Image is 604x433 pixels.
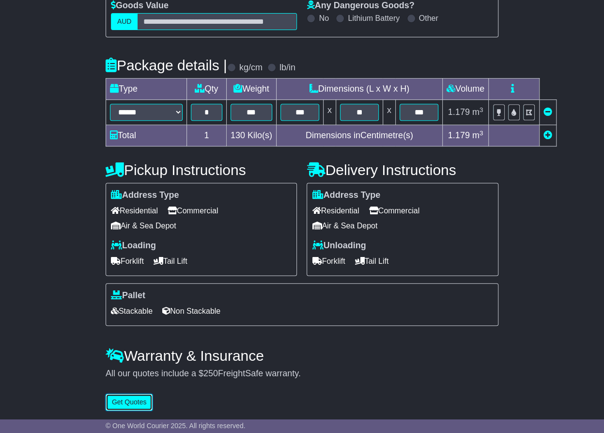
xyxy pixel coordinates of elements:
[111,304,153,319] span: Stackable
[226,79,276,100] td: Weight
[111,241,156,251] label: Loading
[448,107,470,117] span: 1.179
[111,290,145,301] label: Pallet
[383,100,395,125] td: x
[312,190,380,201] label: Address Type
[111,13,138,30] label: AUD
[448,130,470,140] span: 1.179
[111,203,158,218] span: Residential
[543,107,552,117] a: Remove this item
[323,100,336,125] td: x
[543,130,552,140] a: Add new item
[106,125,186,146] td: Total
[480,106,483,113] sup: 3
[106,79,186,100] td: Type
[106,162,297,178] h4: Pickup Instructions
[312,218,377,233] span: Air & Sea Depot
[239,63,263,73] label: kg/cm
[106,394,153,411] button: Get Quotes
[312,254,345,269] span: Forklift
[319,14,328,23] label: No
[186,79,226,100] td: Qty
[111,190,179,201] label: Address Type
[355,254,388,269] span: Tail Lift
[472,107,483,117] span: m
[111,218,176,233] span: Air & Sea Depot
[480,129,483,137] sup: 3
[106,57,227,73] h4: Package details |
[312,241,366,251] label: Unloading
[312,203,359,218] span: Residential
[442,79,488,100] td: Volume
[154,254,187,269] span: Tail Lift
[106,348,498,364] h4: Warranty & Insurance
[111,0,169,11] label: Goods Value
[186,125,226,146] td: 1
[276,125,442,146] td: Dimensions in Centimetre(s)
[203,369,218,378] span: 250
[276,79,442,100] td: Dimensions (L x W x H)
[111,254,144,269] span: Forklift
[162,304,220,319] span: Non Stackable
[168,203,218,218] span: Commercial
[419,14,438,23] label: Other
[231,130,245,140] span: 130
[307,0,414,11] label: Any Dangerous Goods?
[106,369,498,379] div: All our quotes include a $ FreightSafe warranty.
[472,130,483,140] span: m
[348,14,400,23] label: Lithium Battery
[106,422,246,430] span: © One World Courier 2025. All rights reserved.
[369,203,419,218] span: Commercial
[307,162,498,178] h4: Delivery Instructions
[279,63,295,73] label: lb/in
[226,125,276,146] td: Kilo(s)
